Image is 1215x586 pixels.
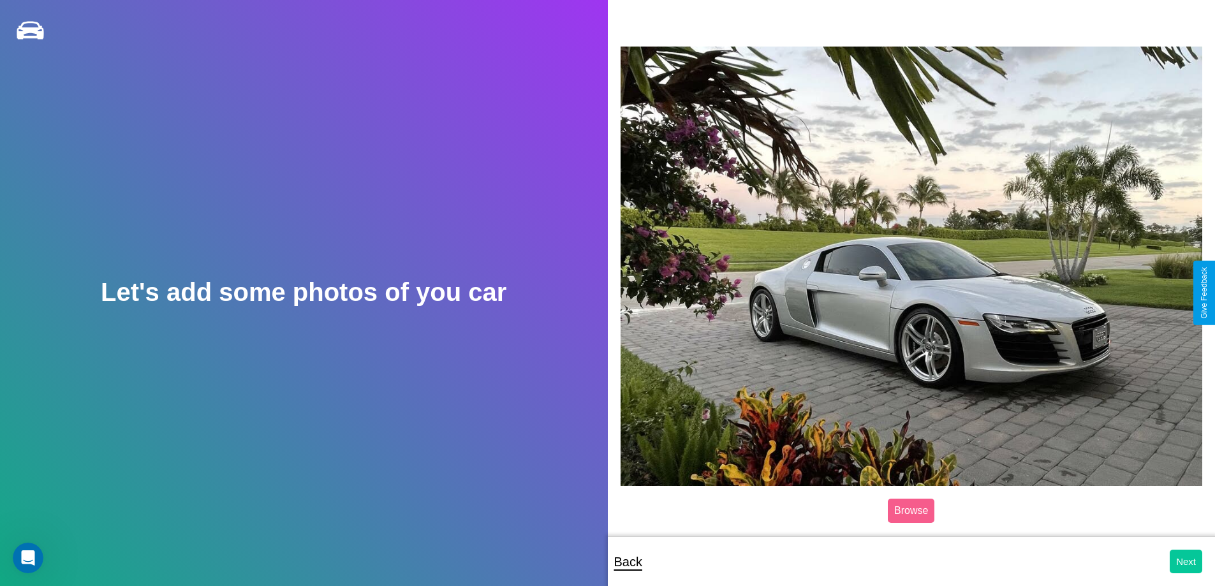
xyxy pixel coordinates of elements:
[101,278,506,307] h2: Let's add some photos of you car
[1170,550,1202,573] button: Next
[614,550,642,573] p: Back
[888,499,934,523] label: Browse
[13,543,43,573] iframe: Intercom live chat
[1200,267,1209,319] div: Give Feedback
[621,47,1203,485] img: posted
